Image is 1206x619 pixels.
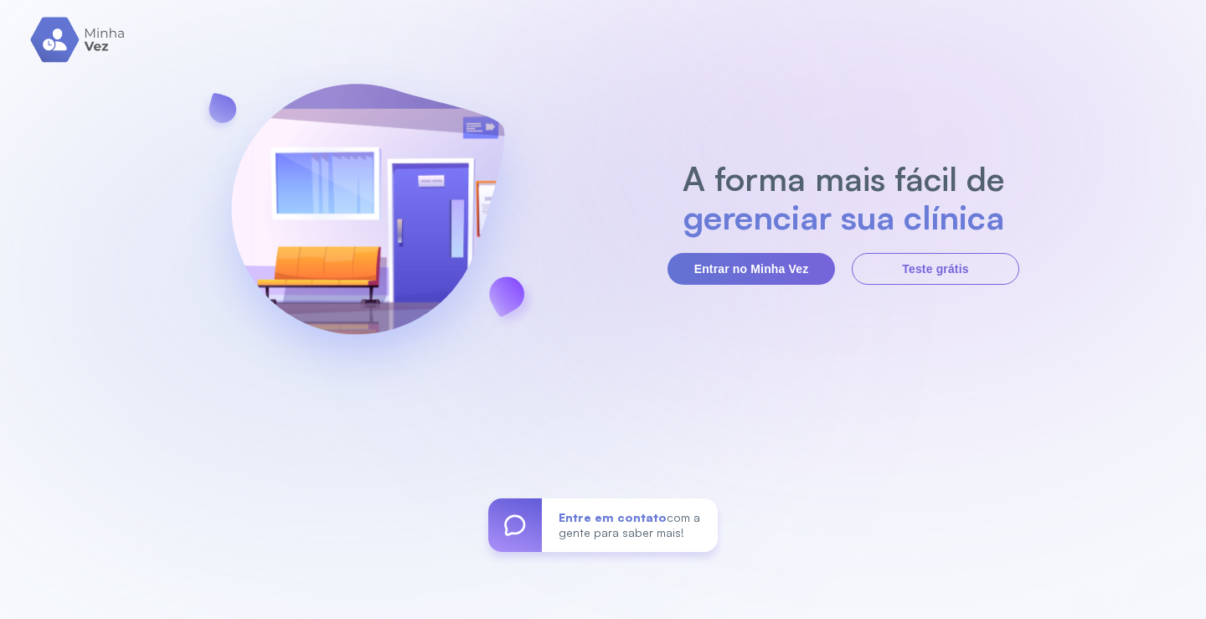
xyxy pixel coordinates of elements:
[542,498,718,552] div: com a gente para saber mais!
[674,198,1013,236] h2: gerenciar sua clínica
[187,39,549,404] img: banner-login.svg
[488,498,718,552] a: Entre em contatocom a gente para saber mais!
[30,17,126,63] img: logo.svg
[667,253,835,285] button: Entrar no Minha Vez
[852,253,1019,285] button: Teste grátis
[559,510,667,524] span: Entre em contato
[674,159,1013,198] h2: A forma mais fácil de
